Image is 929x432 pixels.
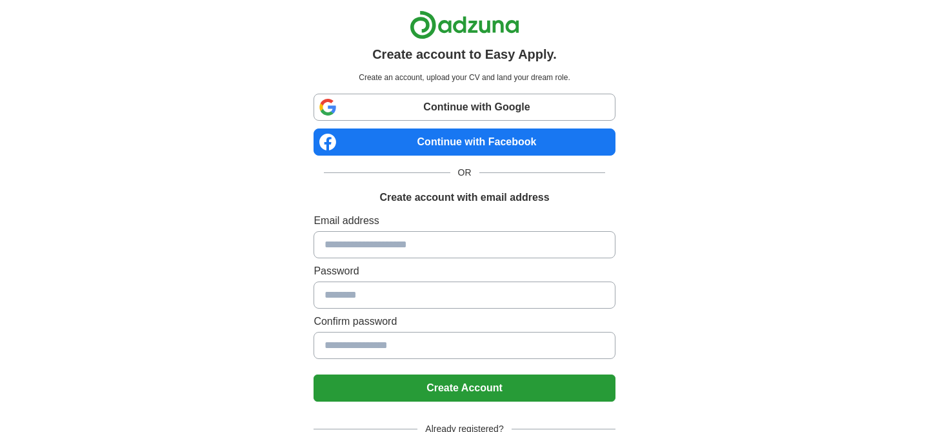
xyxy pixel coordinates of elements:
[410,10,519,39] img: Adzuna logo
[314,129,615,156] a: Continue with Facebook
[314,375,615,402] button: Create Account
[379,190,549,205] h1: Create account with email address
[316,72,612,83] p: Create an account, upload your CV and land your dream role.
[314,263,615,279] label: Password
[450,166,479,180] span: OR
[314,314,615,329] label: Confirm password
[314,213,615,229] label: Email address
[314,94,615,121] a: Continue with Google
[372,45,557,64] h1: Create account to Easy Apply.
